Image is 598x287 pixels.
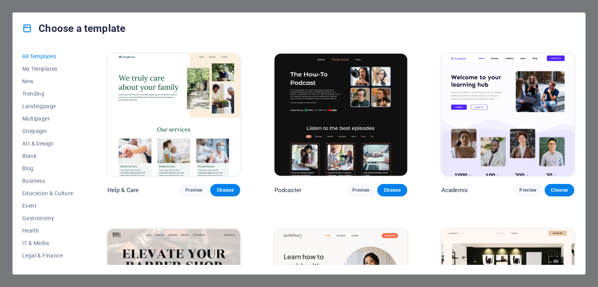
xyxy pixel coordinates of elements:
span: Preview [185,187,202,193]
span: New [22,78,73,84]
span: Trending [22,91,73,97]
button: Preview [179,184,209,196]
button: Legal & Finance [22,249,73,262]
button: Choose [210,184,240,196]
button: Blank [22,150,73,162]
button: New [22,75,73,87]
img: Help & Care [107,54,240,176]
p: Help & Care [107,186,139,194]
button: Gastronomy [22,212,73,224]
button: Preview [346,184,376,196]
p: Podcaster [274,186,301,194]
h4: Choose a template [22,22,125,35]
button: Event [22,199,73,212]
span: Blog [22,165,73,171]
span: Landingpage [22,103,73,109]
span: Event [22,203,73,209]
button: Choose [377,184,407,196]
span: Multipager [22,115,73,122]
button: Education & Culture [22,187,73,199]
span: Art & Design [22,140,73,147]
button: All Templates [22,50,73,63]
img: Academix [441,54,574,176]
span: IT & Media [22,240,73,246]
span: Choose [383,187,401,193]
button: IT & Media [22,237,73,249]
span: Health [22,227,73,234]
button: My Templates [22,63,73,75]
span: My Templates [22,66,73,72]
span: Gastronomy [22,215,73,221]
span: Preview [352,187,369,193]
button: Multipager [22,112,73,125]
button: Landingpage [22,100,73,112]
span: Choose [216,187,234,193]
button: Business [22,175,73,187]
span: Choose [551,187,568,193]
button: Preview [513,184,543,196]
button: Art & Design [22,137,73,150]
span: Business [22,178,73,184]
button: Non-Profit [22,262,73,274]
button: Onepager [22,125,73,137]
img: Podcaster [274,54,407,176]
button: Health [22,224,73,237]
span: Education & Culture [22,190,73,196]
span: All Templates [22,53,73,59]
span: Preview [519,187,536,193]
span: Legal & Finance [22,252,73,259]
p: Academix [441,186,468,194]
button: Blog [22,162,73,175]
button: Choose [545,184,574,196]
button: Trending [22,87,73,100]
span: Blank [22,153,73,159]
span: Onepager [22,128,73,134]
